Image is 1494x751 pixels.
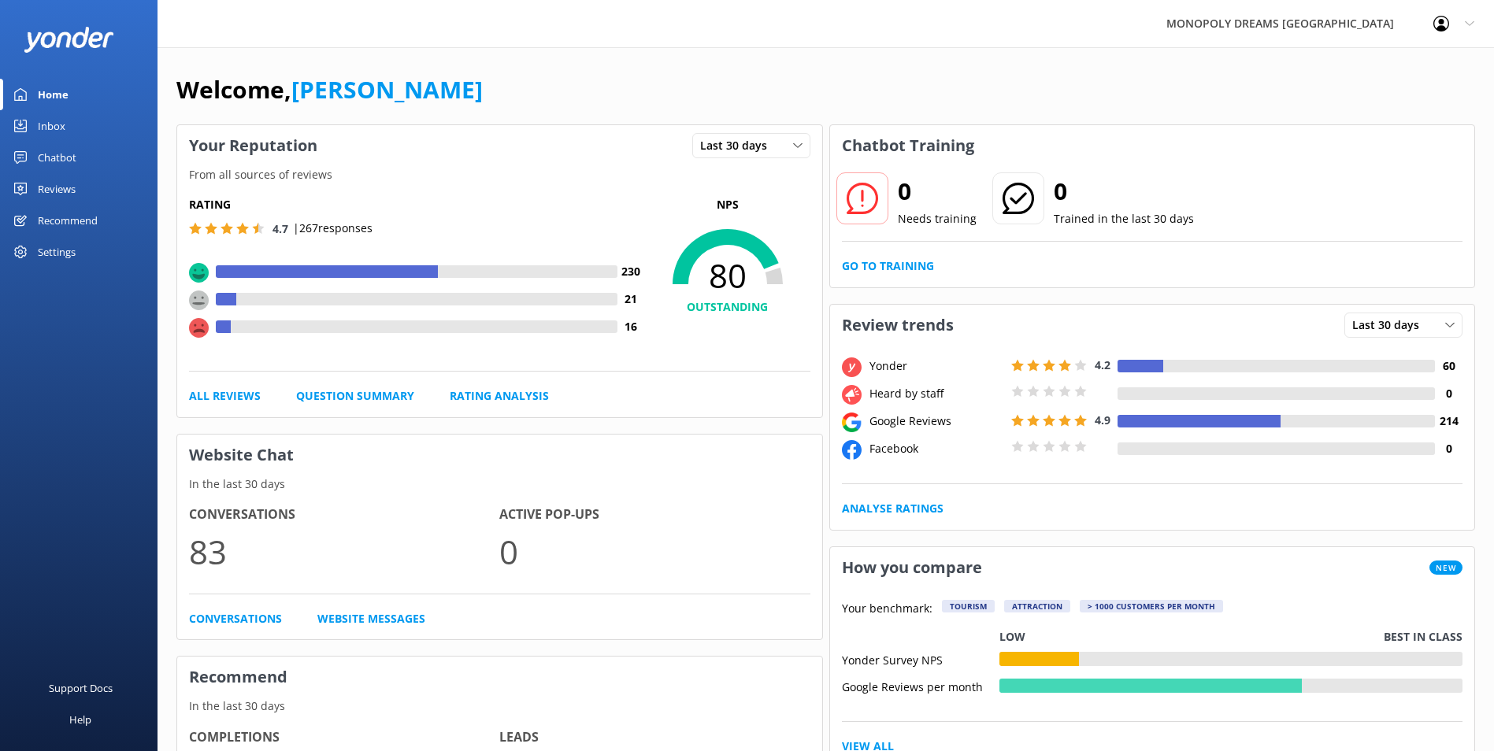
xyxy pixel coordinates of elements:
a: All Reviews [189,387,261,405]
h4: Conversations [189,505,499,525]
a: Go to Training [842,257,934,275]
h2: 0 [898,172,977,210]
a: Rating Analysis [450,387,549,405]
span: 80 [645,256,810,295]
span: New [1429,560,1462,575]
span: Last 30 days [1352,316,1429,334]
a: Website Messages [317,610,425,627]
a: [PERSON_NAME] [291,73,483,105]
h3: Chatbot Training [830,125,986,166]
h3: Your Reputation [177,125,329,166]
div: Settings [38,236,76,268]
div: Chatbot [38,142,76,173]
h3: How you compare [830,547,994,588]
div: Inbox [38,110,65,142]
div: Attraction [1004,600,1070,612]
img: yonder-white-logo.png [24,27,114,53]
h4: 21 [617,290,645,308]
h4: 0 [1435,440,1462,457]
p: Trained in the last 30 days [1054,210,1194,228]
span: Last 30 days [700,137,777,154]
div: Home [38,79,69,110]
h4: 16 [617,318,645,335]
div: Google Reviews per month [842,679,999,693]
div: > 1000 customers per month [1080,600,1223,612]
h1: Welcome, [176,71,483,109]
h5: Rating [189,196,645,213]
span: 4.2 [1095,357,1110,372]
div: Tourism [942,600,995,612]
p: Low [999,628,1025,646]
h3: Website Chat [177,435,822,475]
div: Facebook [866,440,1007,457]
a: Analyse Ratings [842,500,943,517]
h4: 0 [1435,385,1462,402]
h4: Completions [189,727,499,748]
h4: OUTSTANDING [645,298,810,316]
h4: 230 [617,263,645,280]
a: Question Summary [296,387,414,405]
h2: 0 [1054,172,1194,210]
p: In the last 30 days [177,697,822,715]
span: 4.9 [1095,412,1110,427]
h3: Review trends [830,305,966,346]
p: Needs training [898,210,977,228]
p: Best in class [1384,628,1462,646]
p: 83 [189,525,499,578]
h4: 60 [1435,357,1462,375]
h4: Leads [499,727,810,748]
a: Conversations [189,610,282,627]
p: 0 [499,525,810,578]
p: Your benchmark: [842,600,932,619]
div: Heard by staff [866,385,1007,402]
h3: Recommend [177,657,822,697]
div: Recommend [38,205,98,236]
h4: 214 [1435,412,1462,430]
span: 4.7 [272,221,288,236]
div: Reviews [38,173,76,205]
p: NPS [645,196,810,213]
h4: Active Pop-ups [499,505,810,525]
div: Google Reviews [866,412,1007,430]
div: Yonder Survey NPS [842,652,999,666]
p: In the last 30 days [177,475,822,493]
p: | 267 responses [293,220,373,237]
div: Yonder [866,357,1007,375]
div: Help [69,704,91,735]
div: Support Docs [49,672,113,704]
p: From all sources of reviews [177,166,822,183]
